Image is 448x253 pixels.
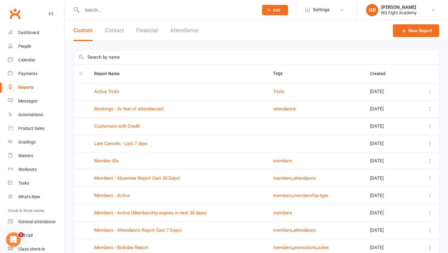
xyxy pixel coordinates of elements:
a: Roll call [8,229,64,242]
a: Reports [8,81,64,94]
a: Members - Active (Membership expires in next 30 days) [94,210,207,216]
div: Calendar [18,57,35,62]
div: GR [366,4,378,16]
a: Automations [8,108,64,122]
div: Messages [18,99,37,103]
a: Tasks [8,176,64,190]
span: Created [370,71,392,76]
button: members [273,175,292,182]
td: [DATE] [364,187,413,204]
button: promotions [293,244,317,251]
a: Waivers [8,149,64,163]
a: Member IDs [94,158,119,164]
a: Late Cancels - Last 7 days [94,141,148,146]
div: Product Sales [18,126,44,131]
div: Gradings [18,140,36,144]
td: [DATE] [364,152,413,169]
div: People [18,44,31,49]
button: Contact [105,20,124,41]
td: [DATE] [364,83,413,100]
iframe: Intercom live chat [6,232,21,247]
button: members [273,209,292,217]
td: [DATE] [364,169,413,187]
button: members [273,192,292,199]
td: [DATE] [364,100,413,117]
div: NQ Fight Academy [381,10,417,16]
a: Workouts [8,163,64,176]
div: Automations [18,112,43,117]
div: Tasks [18,181,29,185]
a: Payments [8,67,64,81]
div: Payments [18,71,37,76]
a: What's New [8,190,64,204]
span: , [292,245,293,250]
button: members [273,227,292,234]
a: General attendance kiosk mode [8,215,64,229]
span: , [292,193,293,198]
td: [DATE] [364,117,413,135]
span: Add [273,8,280,12]
button: sales [318,244,329,251]
a: Calendar [8,53,64,67]
a: Product Sales [8,122,64,135]
button: Financial [136,20,158,41]
th: Tags [268,64,364,83]
input: Search by name [73,50,439,64]
a: Members - Attendance Report (last 7 Days) [94,227,182,233]
button: Custom [73,20,93,41]
button: Created [370,70,392,77]
button: attendance [273,105,296,113]
span: , [317,245,318,250]
a: Active Trials [94,89,119,94]
button: attendance [293,175,316,182]
a: Members - Active [94,193,130,198]
td: [DATE] [364,204,413,221]
div: Class check-in [18,247,45,251]
button: membership-type [293,192,328,199]
button: attendance [293,227,316,234]
input: Search... [80,6,254,14]
button: Add [262,5,288,15]
a: Clubworx [7,6,23,21]
td: [DATE] [364,135,413,152]
div: Roll call [18,233,33,238]
button: Trials [273,88,284,95]
button: Report Name [94,70,126,77]
button: Attendance [170,20,198,41]
a: People [8,40,64,53]
td: [DATE] [364,221,413,239]
button: members [273,157,292,165]
div: Dashboard [18,30,39,35]
div: What's New [18,194,40,199]
a: Members - Birthday Report [94,245,148,250]
span: , [292,175,293,181]
div: Waivers [18,153,33,158]
a: Gradings [8,135,64,149]
a: Messages [8,94,64,108]
div: General attendance [18,219,55,224]
span: Report Name [94,71,126,76]
a: Members - Absentee Report (last 30 Days) [94,175,180,181]
div: [PERSON_NAME] [381,5,417,10]
a: Customers with Credit [94,123,140,129]
span: 2 [19,232,23,237]
a: Dashboard [8,26,64,40]
span: , [292,227,293,233]
button: members [273,244,292,251]
a: New Report [393,24,439,37]
div: Workouts [18,167,37,172]
a: Bookings - 3+ Run of attendances! [94,106,164,112]
span: Settings [313,3,330,17]
div: Reports [18,85,34,90]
